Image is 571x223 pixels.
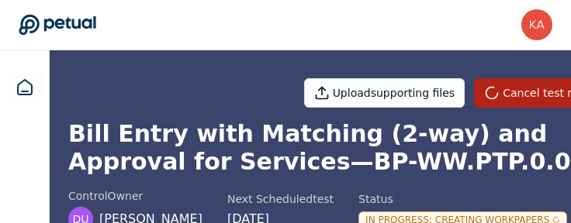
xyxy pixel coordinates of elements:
[521,9,552,40] img: karen.yeung@toasttab.com
[68,188,202,204] div: control Owner
[227,191,334,207] div: Next Scheduled test
[358,191,567,207] div: Status
[19,14,96,36] a: Go to Dashboard
[6,69,43,106] a: Dashboard
[304,78,465,108] button: Uploadsupporting files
